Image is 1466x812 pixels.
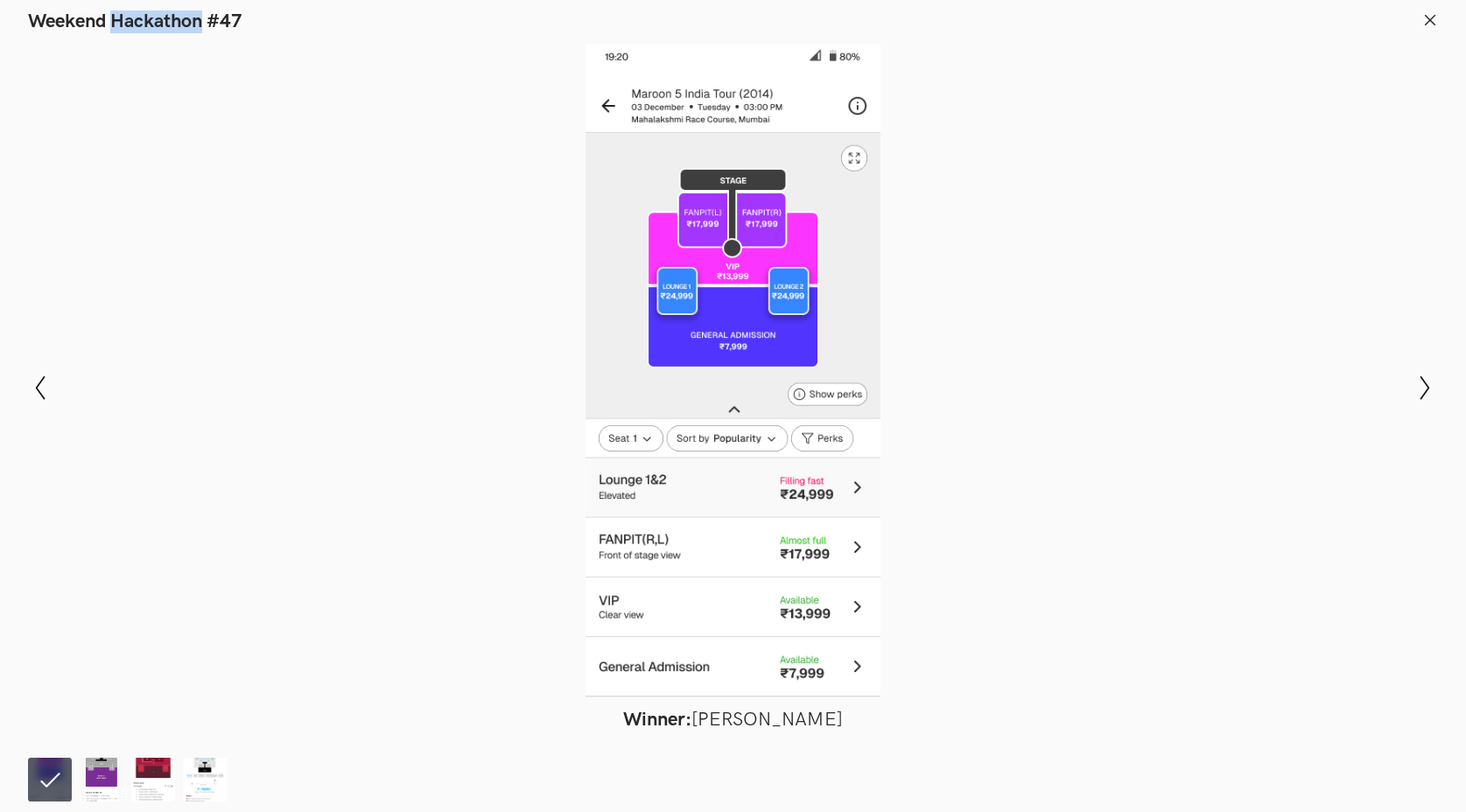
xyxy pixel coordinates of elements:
[183,758,227,801] img: BookMyShow.png
[623,708,691,731] strong: Winner:
[131,758,175,801] img: Hackathon_47_Solution_Lute.png
[80,758,123,801] img: BookMyShow.png
[208,708,1259,731] figcaption: [PERSON_NAME]
[28,10,242,33] h1: Weekend Hackathon #47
